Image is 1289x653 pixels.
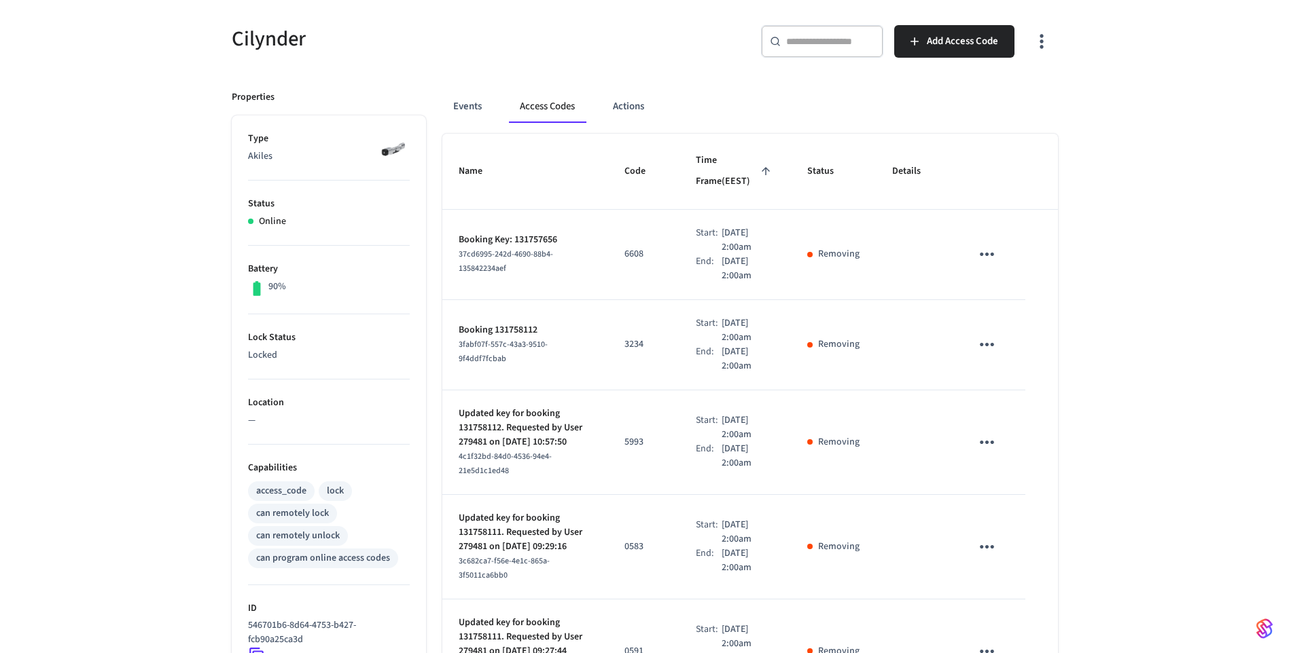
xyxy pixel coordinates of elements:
[248,618,404,647] p: 546701b6-8d64-4753-b427-fcb90a25ca3d
[807,161,851,182] span: Status
[459,555,550,581] span: 3c682ca7-f56e-4e1c-865a-3f5011ca6bb0
[459,161,500,182] span: Name
[376,132,410,166] img: Akiles Cylinder
[818,540,860,554] p: Removing
[722,255,775,283] p: [DATE] 2:00am
[256,551,390,565] div: can program online access codes
[459,407,593,449] p: Updated key for booking 131758112. Requested by User 279481 on [DATE] 10:57:50
[696,622,722,651] div: Start:
[722,546,775,575] p: [DATE] 2:00am
[248,331,410,345] p: Lock Status
[248,601,410,616] p: ID
[624,337,663,352] p: 3234
[696,546,722,575] div: End:
[248,197,410,211] p: Status
[696,255,722,283] div: End:
[722,413,775,442] p: [DATE] 2:00am
[927,33,998,50] span: Add Access Code
[892,161,938,182] span: Details
[232,25,637,53] h5: Cilynder
[256,484,306,498] div: access_code
[722,316,775,345] p: [DATE] 2:00am
[894,25,1014,58] button: Add Access Code
[248,413,410,428] p: —
[624,540,663,554] p: 0583
[1256,618,1273,639] img: SeamLogoGradient.69752ec5.svg
[696,442,722,470] div: End:
[256,529,340,543] div: can remotely unlock
[248,348,410,362] p: Locked
[327,484,344,498] div: lock
[722,442,775,470] p: [DATE] 2:00am
[248,461,410,475] p: Capabilities
[818,337,860,352] p: Removing
[624,161,663,182] span: Code
[268,280,286,294] p: 90%
[696,345,722,373] div: End:
[624,435,663,449] p: 5993
[624,247,663,261] p: 6608
[696,518,722,546] div: Start:
[602,90,655,123] button: Actions
[256,506,329,521] div: can remotely lock
[459,339,548,365] span: 3fabf07f-557c-43a3-9510-9f4ddf7fcbab
[459,233,593,247] p: Booking Key: 131757656
[248,396,410,410] p: Location
[442,90,1058,123] div: ant example
[259,214,286,229] p: Online
[696,316,722,345] div: Start:
[818,435,860,449] p: Removing
[459,248,553,274] span: 37cd6995-242d-4690-88b4-135842234aef
[248,132,410,146] p: Type
[232,90,275,105] p: Properties
[696,226,722,255] div: Start:
[509,90,586,123] button: Access Codes
[248,262,410,276] p: Battery
[696,150,775,193] span: Time Frame(EEST)
[818,247,860,261] p: Removing
[459,323,593,337] p: Booking 131758112
[459,451,552,477] span: 4c1f32bd-84d0-4536-94e4-21e5d1c1ed48
[442,90,493,123] button: Events
[459,511,593,554] p: Updated key for booking 131758111. Requested by User 279481 on [DATE] 09:29:16
[248,149,410,164] p: Akiles
[722,345,775,373] p: [DATE] 2:00am
[722,622,775,651] p: [DATE] 2:00am
[722,518,775,546] p: [DATE] 2:00am
[696,413,722,442] div: Start:
[722,226,775,255] p: [DATE] 2:00am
